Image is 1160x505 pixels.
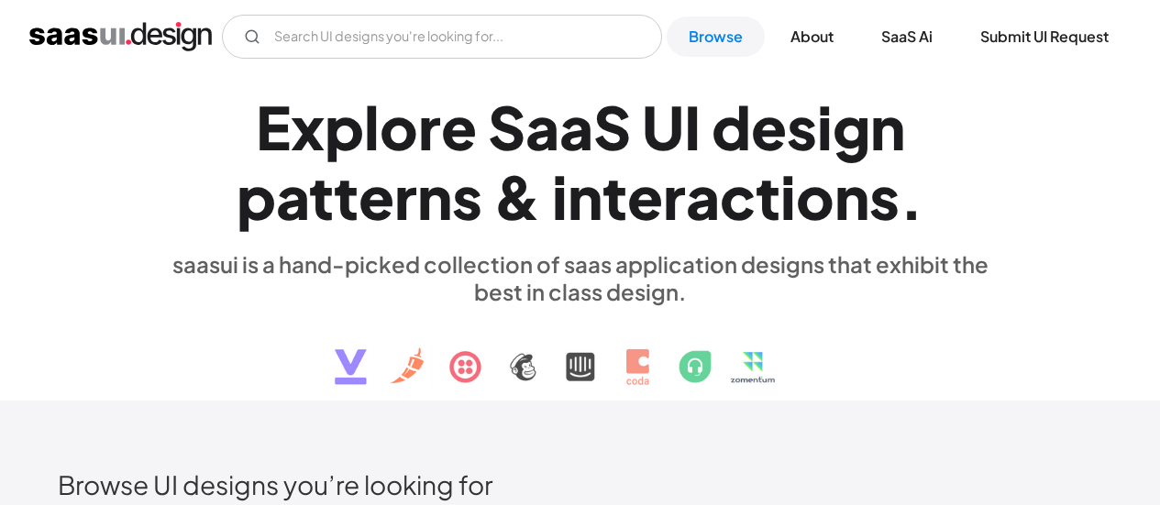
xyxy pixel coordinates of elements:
[303,305,858,401] img: text, icon, saas logo
[667,16,765,57] a: Browse
[768,16,856,57] a: About
[859,16,955,57] a: SaaS Ai
[222,15,662,59] input: Search UI designs you're looking for...
[159,92,1002,233] h1: Explore SaaS UI design patterns & interactions.
[958,16,1131,57] a: Submit UI Request
[58,468,1102,500] h2: Browse UI designs you’re looking for
[159,250,1002,305] div: saasui is a hand-picked collection of saas application designs that exhibit the best in class des...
